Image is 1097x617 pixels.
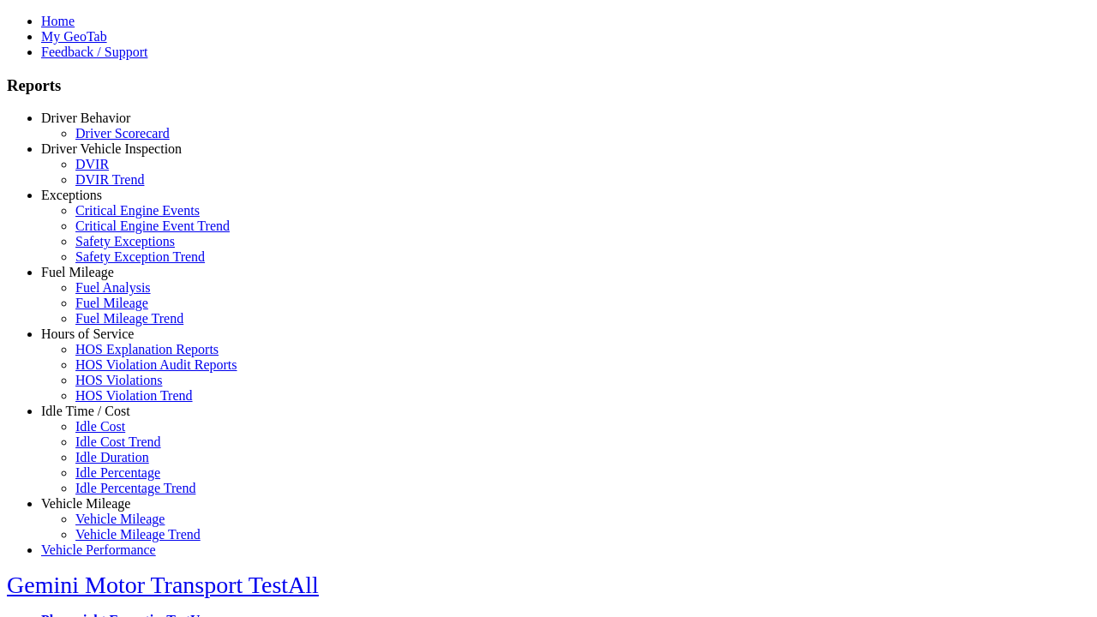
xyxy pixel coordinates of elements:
[41,496,130,511] a: Vehicle Mileage
[7,572,319,598] a: Gemini Motor Transport TestAll
[41,265,114,279] a: Fuel Mileage
[75,249,205,264] a: Safety Exception Trend
[41,542,156,557] a: Vehicle Performance
[75,388,193,403] a: HOS Violation Trend
[41,404,130,418] a: Idle Time / Cost
[75,234,175,249] a: Safety Exceptions
[75,219,230,233] a: Critical Engine Event Trend
[75,373,162,387] a: HOS Violations
[41,29,107,44] a: My GeoTab
[7,76,1090,95] h3: Reports
[41,188,102,202] a: Exceptions
[75,296,148,310] a: Fuel Mileage
[75,357,237,372] a: HOS Violation Audit Reports
[75,342,219,356] a: HOS Explanation Reports
[41,111,130,125] a: Driver Behavior
[75,203,200,218] a: Critical Engine Events
[75,481,195,495] a: Idle Percentage Trend
[41,326,134,341] a: Hours of Service
[41,141,182,156] a: Driver Vehicle Inspection
[75,450,149,464] a: Idle Duration
[75,465,160,480] a: Idle Percentage
[75,126,170,141] a: Driver Scorecard
[75,512,165,526] a: Vehicle Mileage
[41,14,75,28] a: Home
[75,311,183,326] a: Fuel Mileage Trend
[75,434,161,449] a: Idle Cost Trend
[75,172,144,187] a: DVIR Trend
[75,157,109,171] a: DVIR
[41,45,147,59] a: Feedback / Support
[75,419,125,434] a: Idle Cost
[75,527,201,542] a: Vehicle Mileage Trend
[75,280,151,295] a: Fuel Analysis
